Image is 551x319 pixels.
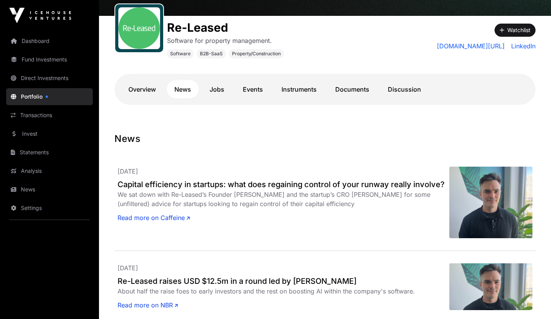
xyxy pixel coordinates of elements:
p: Software for property management. [167,36,284,45]
a: Re-Leased raises USD $12.5m in a round led by [PERSON_NAME] [118,276,449,287]
a: Discussion [380,80,429,99]
a: Portfolio [6,88,93,105]
img: 66f36cddf8d456df516c42a4_attachment-3.jpeg [449,167,532,238]
a: [DOMAIN_NAME][URL] [437,41,505,51]
a: Analysis [6,162,93,179]
a: Direct Investments [6,70,93,87]
h1: Re-Leased [167,20,284,34]
a: Events [235,80,271,99]
a: Jobs [202,80,232,99]
a: News [6,181,93,198]
a: Read more on Caffeine [118,213,190,222]
nav: Tabs [121,80,529,99]
a: Invest [6,125,93,142]
span: B2B-SaaS [200,51,223,57]
div: About half the raise foes to early investors and the rest on boosting AI within the company's sof... [118,287,449,296]
a: Statements [6,144,93,161]
a: Overview [121,80,164,99]
a: Dashboard [6,32,93,49]
a: LinkedIn [508,41,536,51]
a: Documents [328,80,377,99]
img: Tom-Wallace-web.gif [449,263,532,310]
a: Read more on NBR [118,300,178,310]
img: download.png [118,7,160,49]
p: [DATE] [118,263,449,273]
button: Watchlist [495,24,536,37]
span: Software [170,51,191,57]
p: [DATE] [118,167,449,176]
a: News [167,80,199,99]
h1: News [114,133,536,145]
iframe: Chat Widget [512,282,551,319]
a: Capital efficiency in startups: what does regaining control of your runway really involve? [118,179,449,190]
div: We sat down with Re-Leased’s Founder [PERSON_NAME] and the startup’s CRO [PERSON_NAME] for some (... [118,190,449,208]
img: Icehouse Ventures Logo [9,8,71,23]
a: Settings [6,200,93,217]
a: Transactions [6,107,93,124]
span: Property/Construction [232,51,281,57]
a: Instruments [274,80,324,99]
a: Fund Investments [6,51,93,68]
